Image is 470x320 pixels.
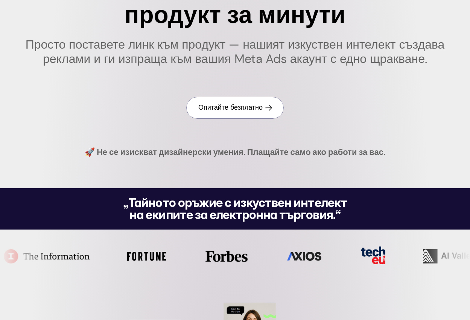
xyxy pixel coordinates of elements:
[85,147,385,158] font: 🚀 Не се изискват дизайнерски умения. Плащайте само ако работи за вас.
[26,37,448,67] font: Просто поставете линк към продукт — нашият изкуствен интелект създава реклами и ги изпраща към ва...
[198,103,263,112] font: Опитайте безплатно
[186,97,284,118] a: Опитайте безплатно
[123,195,349,222] font: „Тайното оръжие с изкуствен интелект на екипите за електронна търговия.“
